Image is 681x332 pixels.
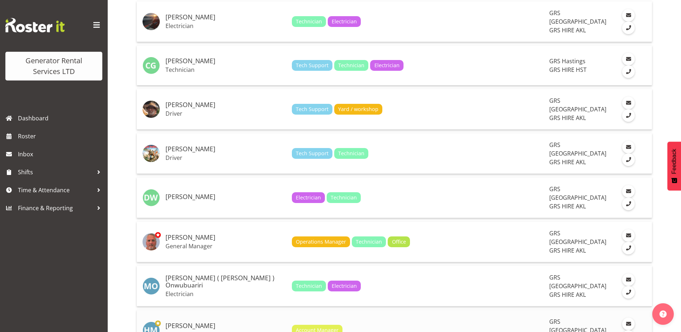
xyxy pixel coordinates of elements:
[622,318,635,330] a: Email Employee
[165,243,286,250] p: General Manager
[338,105,378,113] span: Yard / workshop
[622,198,635,210] a: Call Employee
[143,277,160,295] img: manny-onwubuariri174.jpg
[143,13,160,30] img: chris-fry713a93f5bd2e892ba2382d9a4853c96d.png
[296,149,328,157] span: Tech Support
[18,167,93,177] span: Shifts
[622,65,635,78] a: Call Employee
[296,18,322,26] span: Technician
[18,203,93,213] span: Finance & Reporting
[143,233,160,250] img: dave-wallaced2e02bf5a44ca49c521115b89c5c4806.png
[143,145,160,162] img: craig-barrettf4b9c989f7234b79c1503e55d1926138.png
[622,141,635,153] a: Email Employee
[165,290,286,298] p: Electrician
[622,109,635,122] a: Call Employee
[549,26,586,34] span: GRS HIRE AKL
[338,61,364,69] span: Technician
[549,202,586,210] span: GRS HIRE AKL
[296,194,321,202] span: Electrician
[549,57,586,65] span: GRS Hastings
[18,149,104,160] span: Inbox
[549,229,606,246] span: GRS [GEOGRAPHIC_DATA]
[296,105,328,113] span: Tech Support
[165,57,286,65] h5: [PERSON_NAME]
[143,57,160,74] img: cody-gillies1338.jpg
[165,101,286,109] h5: [PERSON_NAME]
[18,113,104,124] span: Dashboard
[622,53,635,65] a: Email Employee
[622,286,635,299] a: Call Employee
[622,9,635,22] a: Email Employee
[356,238,382,246] span: Technician
[5,18,65,32] img: Rosterit website logo
[332,282,357,290] span: Electrician
[165,66,286,73] p: Technician
[338,149,364,157] span: Technician
[165,154,286,161] p: Driver
[18,131,104,142] span: Roster
[143,101,160,118] img: colin-crenfeldt7648784cd6ec266ec2724d75e5f36662.png
[549,114,586,122] span: GRS HIRE AKL
[659,310,667,318] img: help-xxl-2.png
[13,55,95,77] div: Generator Rental Services LTD
[549,291,586,299] span: GRS HIRE AKL
[549,66,587,74] span: GRS HIRE HST
[549,246,586,254] span: GRS HIRE AKL
[622,97,635,109] a: Email Employee
[165,22,286,29] p: Electrician
[296,61,328,69] span: Tech Support
[165,193,286,200] h5: [PERSON_NAME]
[622,185,635,198] a: Email Employee
[622,273,635,286] a: Email Employee
[392,238,406,246] span: Office
[549,185,606,202] span: GRS [GEOGRAPHIC_DATA]
[549,9,606,26] span: GRS [GEOGRAPHIC_DATA]
[18,185,93,195] span: Time & Attendance
[331,194,357,202] span: Technician
[165,110,286,117] p: Driver
[165,146,286,153] h5: [PERSON_NAME]
[671,149,677,174] span: Feedback
[165,275,286,289] h5: [PERSON_NAME] ( [PERSON_NAME] ) Onwubuariri
[549,97,606,113] span: GRS [GEOGRAPHIC_DATA]
[622,22,635,34] a: Call Employee
[549,141,606,157] span: GRS [GEOGRAPHIC_DATA]
[549,158,586,166] span: GRS HIRE AKL
[165,322,286,329] h5: [PERSON_NAME]
[667,142,681,190] button: Feedback - Show survey
[332,18,357,26] span: Electrician
[296,238,346,246] span: Operations Manager
[165,14,286,21] h5: [PERSON_NAME]
[549,273,606,290] span: GRS [GEOGRAPHIC_DATA]
[143,189,160,206] img: daniel-watkinson6026.jpg
[374,61,400,69] span: Electrician
[165,234,286,241] h5: [PERSON_NAME]
[622,242,635,254] a: Call Employee
[622,229,635,242] a: Email Employee
[622,153,635,166] a: Call Employee
[296,282,322,290] span: Technician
